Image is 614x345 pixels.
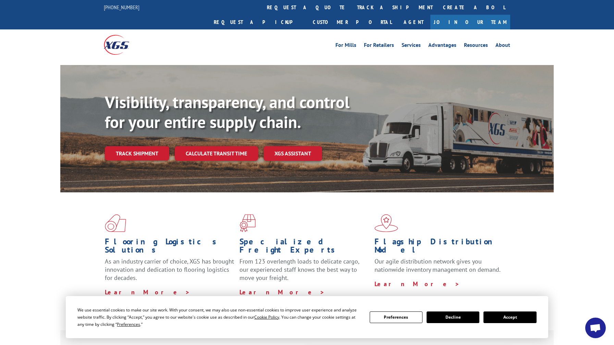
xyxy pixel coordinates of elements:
[209,15,308,29] a: Request a pickup
[66,296,548,338] div: Cookie Consent Prompt
[370,311,422,323] button: Preferences
[374,280,460,288] a: Learn More >
[105,214,126,232] img: xgs-icon-total-supply-chain-intelligence-red
[105,238,234,257] h1: Flooring Logistics Solutions
[117,321,140,327] span: Preferences
[428,42,456,50] a: Advantages
[240,214,256,232] img: xgs-icon-focused-on-flooring-red
[335,42,356,50] a: For Mills
[430,15,510,29] a: Join Our Team
[254,314,279,320] span: Cookie Policy
[364,42,394,50] a: For Retailers
[464,42,488,50] a: Resources
[263,146,322,161] a: XGS ASSISTANT
[105,146,169,161] a: Track shipment
[105,91,349,132] b: Visibility, transparency, and control for your entire supply chain.
[105,288,190,296] a: Learn More >
[374,238,504,257] h1: Flagship Distribution Model
[77,306,361,328] div: We use essential cookies to make our site work. With your consent, we may also use non-essential ...
[495,42,510,50] a: About
[402,42,421,50] a: Services
[104,4,139,11] a: [PHONE_NUMBER]
[105,257,234,282] span: As an industry carrier of choice, XGS has brought innovation and dedication to flooring logistics...
[240,288,325,296] a: Learn More >
[397,15,430,29] a: Agent
[585,318,606,338] div: Open chat
[483,311,536,323] button: Accept
[374,257,501,273] span: Our agile distribution network gives you nationwide inventory management on demand.
[175,146,258,161] a: Calculate transit time
[240,257,369,288] p: From 123 overlength loads to delicate cargo, our experienced staff knows the best way to move you...
[427,311,479,323] button: Decline
[374,214,398,232] img: xgs-icon-flagship-distribution-model-red
[240,238,369,257] h1: Specialized Freight Experts
[308,15,397,29] a: Customer Portal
